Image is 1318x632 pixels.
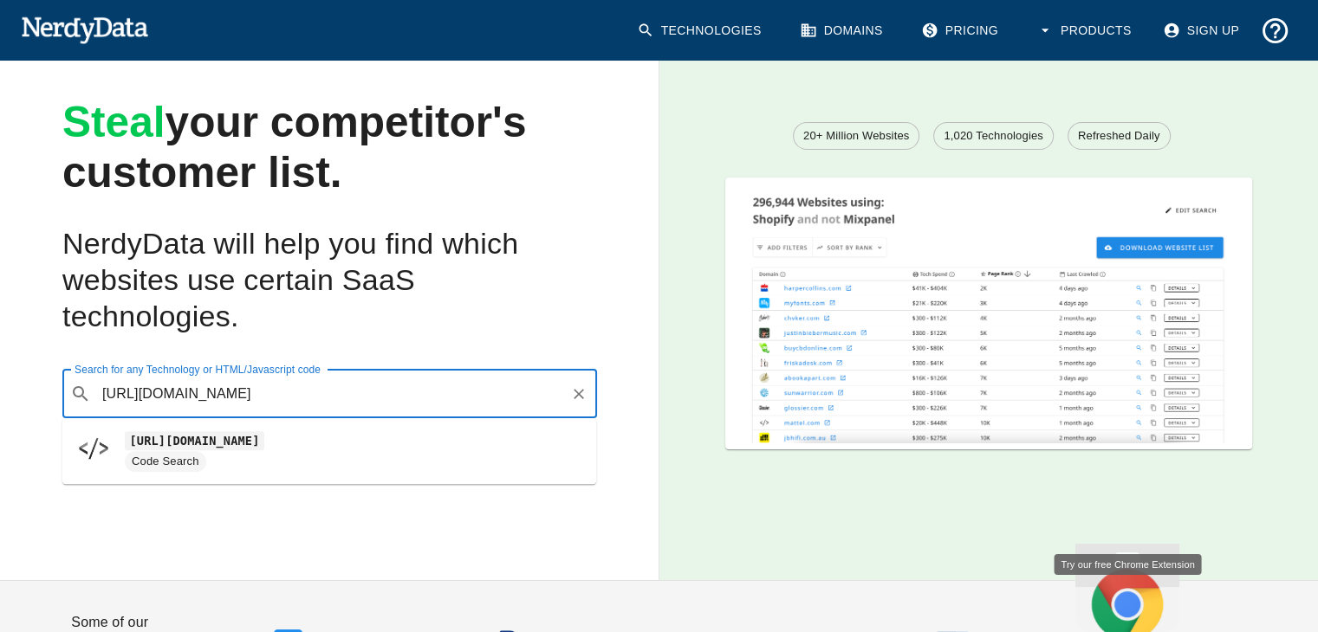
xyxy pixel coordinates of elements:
span: Steal [62,98,166,146]
a: Sign Up [1152,9,1253,53]
span: 20+ Million Websites [794,127,919,145]
button: Support and Documentation [1253,9,1297,53]
button: Clear [567,382,591,406]
div: Try our free Chrome Extension [1054,554,1201,576]
span: Refreshed Daily [1068,127,1170,145]
img: A screenshot of a report showing the total number of websites using Shopify [725,177,1252,443]
a: 1,020 Technologies [933,122,1054,150]
img: NerdyData.com [21,12,148,47]
a: Domains [789,9,897,53]
label: Search for any Technology or HTML/Javascript code [75,362,321,377]
code: [URL][DOMAIN_NAME] [125,431,264,449]
h2: NerdyData will help you find which websites use certain SaaS technologies. [62,226,597,335]
h1: your competitor's customer list. [62,98,597,198]
a: Technologies [627,9,776,53]
div: Try our free Chrome Extension [1076,544,1180,632]
span: 1,020 Technologies [934,127,1053,145]
a: Refreshed Daily [1068,122,1171,150]
a: 20+ Million Websites [793,122,919,150]
span: Code Search [125,454,206,470]
a: Pricing [911,9,1012,53]
button: Products [1026,9,1146,53]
